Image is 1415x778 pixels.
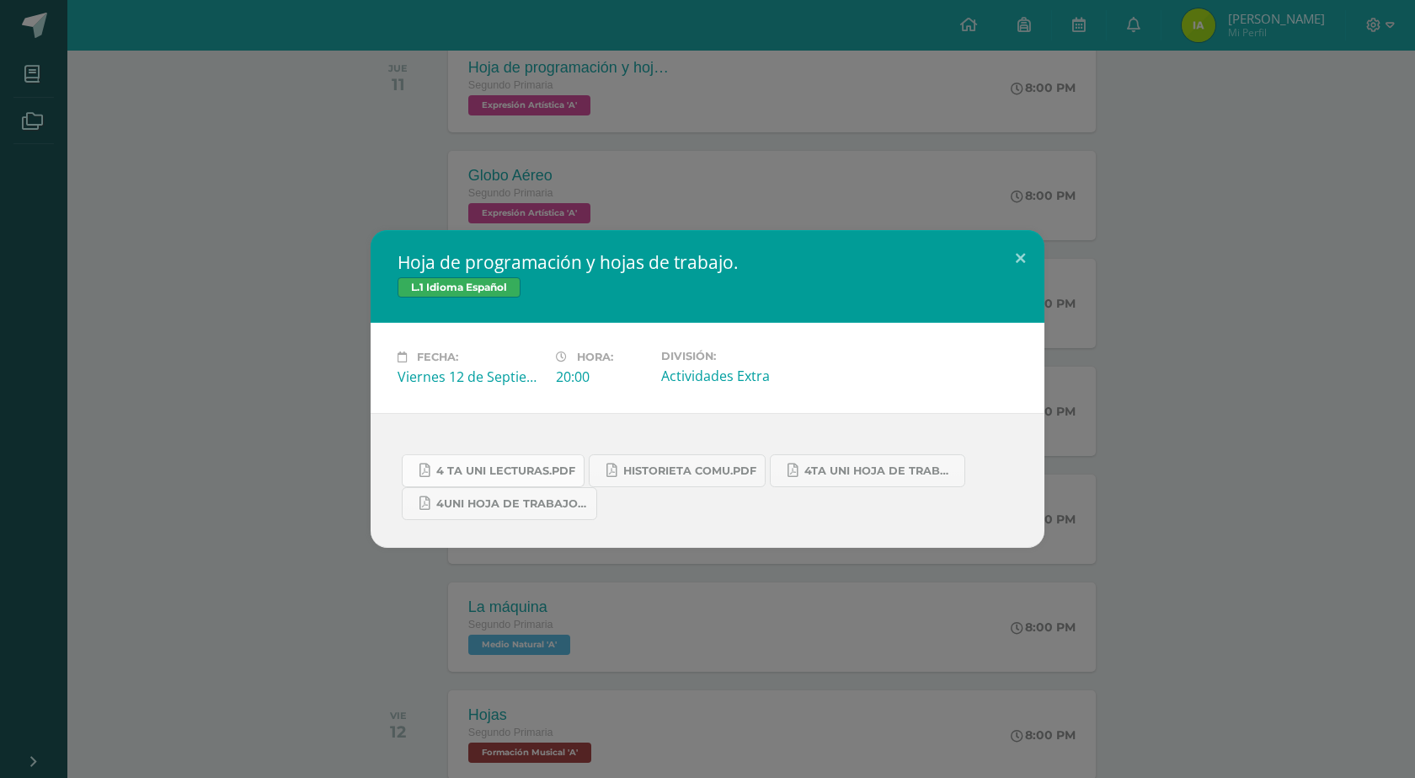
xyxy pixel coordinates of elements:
[436,497,588,511] span: 4UNI hoja de trabajo COMU.pdf
[398,368,542,386] div: Viernes 12 de Septiembre
[661,350,806,362] label: División:
[436,464,575,478] span: 4 ta uni lecturas.pdf
[589,454,766,487] a: historieta comu.pdf
[804,464,956,478] span: 4ta uni hoja de trabajo comu.pdf
[623,464,756,478] span: historieta comu.pdf
[661,367,806,385] div: Actividades Extra
[996,230,1044,287] button: Close (Esc)
[577,351,613,363] span: Hora:
[402,487,597,520] a: 4UNI hoja de trabajo COMU.pdf
[770,454,965,487] a: 4ta uni hoja de trabajo comu.pdf
[556,368,648,386] div: 20:00
[402,454,585,487] a: 4 ta uni lecturas.pdf
[398,277,521,298] span: L.1 Idioma Español
[398,250,1017,274] h2: Hoja de programación y hojas de trabajo.
[417,351,458,363] span: Fecha:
